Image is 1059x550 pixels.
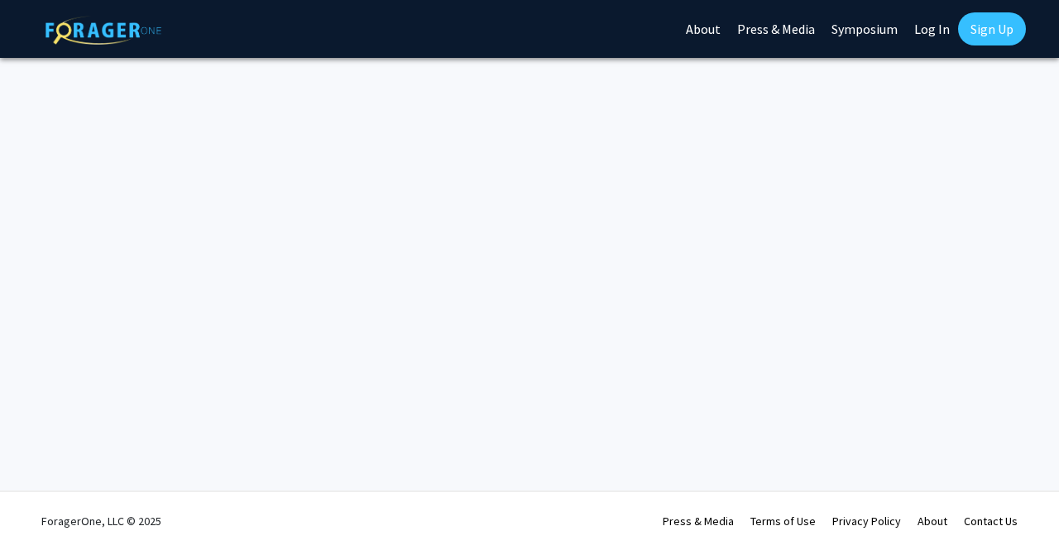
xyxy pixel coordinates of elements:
div: ForagerOne, LLC © 2025 [41,492,161,550]
a: Sign Up [958,12,1026,45]
a: About [918,514,947,528]
a: Contact Us [964,514,1018,528]
a: Privacy Policy [832,514,901,528]
a: Terms of Use [750,514,816,528]
img: ForagerOne Logo [46,16,161,45]
a: Press & Media [663,514,734,528]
